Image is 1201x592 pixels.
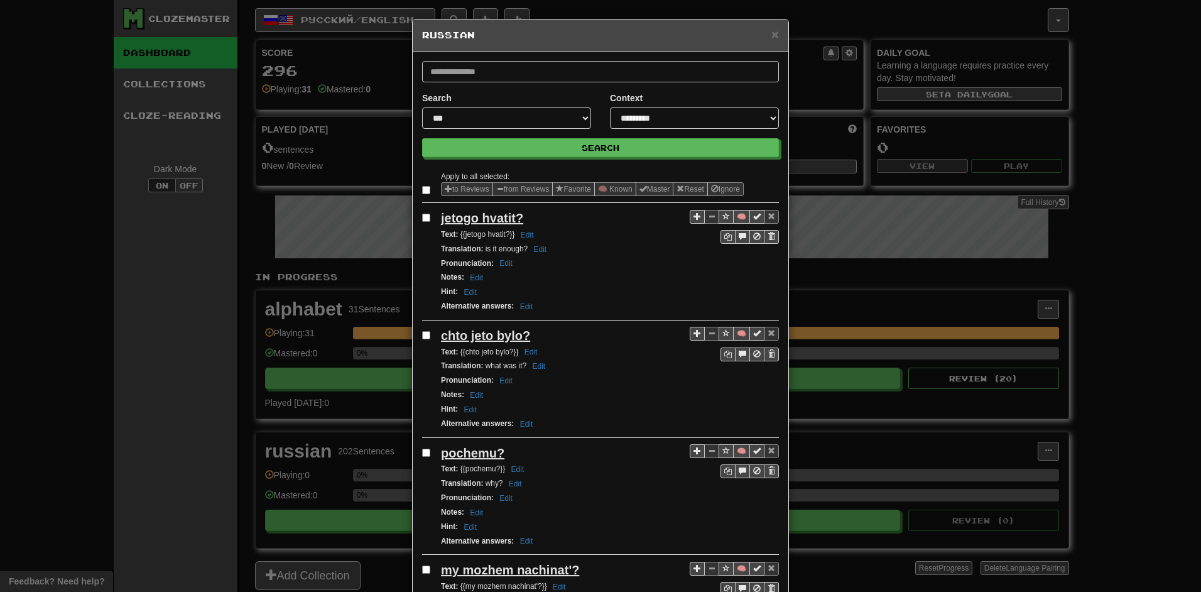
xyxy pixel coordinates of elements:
small: Apply to all selected: [441,172,509,181]
small: {{my mozhem nachinat'?}} [441,582,570,591]
strong: Translation : [441,361,483,370]
button: Edit [516,534,537,548]
button: 🧠 [733,327,750,341]
button: Edit [516,300,537,314]
button: Edit [528,359,549,373]
strong: Notes : [441,390,464,399]
strong: Notes : [441,273,464,282]
strong: Text : [441,464,459,473]
u: chto jeto bylo? [441,329,530,343]
strong: Pronunciation : [441,493,494,502]
button: Edit [496,374,516,388]
strong: Hint : [441,522,458,531]
div: Sentence controls [690,209,779,244]
u: jetogo hvatit? [441,211,523,225]
button: to Reviews [441,182,493,196]
strong: Hint : [441,405,458,414]
button: Edit [530,243,550,256]
small: {{chto jeto bylo?}} [441,348,541,356]
small: what was it? [441,361,549,370]
strong: Pronunciation : [441,259,494,268]
small: why? [441,479,525,488]
strong: Pronunciation : [441,376,494,385]
small: is it enough? [441,244,550,253]
label: Context [610,92,643,104]
strong: Text : [441,582,459,591]
strong: Alternative answers : [441,302,514,310]
strong: Alternative answers : [441,537,514,545]
strong: Notes : [441,508,464,517]
button: Master [636,182,674,196]
strong: Alternative answers : [441,419,514,428]
button: Edit [460,403,481,417]
button: 🧠 Known [594,182,636,196]
button: Edit [508,463,528,476]
button: Edit [460,285,481,299]
small: {{pochemu?}} [441,464,528,473]
div: Sentence controls [690,444,779,479]
div: Sentence controls [720,230,779,244]
button: Edit [496,491,516,505]
u: pochemu? [441,446,504,460]
strong: Text : [441,348,459,356]
button: Edit [496,256,516,270]
div: Sentence options [441,182,744,196]
button: Edit [521,345,541,359]
strong: Translation : [441,244,483,253]
button: Close [771,28,779,41]
button: Ignore [707,182,744,196]
button: Edit [466,388,487,402]
span: × [771,27,779,41]
button: Search [422,138,779,157]
button: 🧠 [733,210,750,224]
strong: Hint : [441,287,458,296]
button: Edit [466,506,487,520]
button: Reset [673,182,707,196]
div: Sentence controls [720,464,779,478]
button: Edit [516,417,537,431]
u: my mozhem nachinat'? [441,563,579,577]
button: Edit [517,228,538,242]
h5: russian [422,29,779,41]
button: Edit [505,477,526,491]
button: Edit [460,520,481,534]
strong: Text : [441,230,459,239]
button: Edit [466,271,487,285]
button: Favorite [552,182,594,196]
div: Sentence controls [720,348,779,361]
button: 🧠 [733,562,750,576]
button: 🧠 [733,444,750,458]
button: from Reviews [492,182,553,196]
div: Sentence controls [690,327,779,361]
small: {{jetogo hvatit?}} [441,230,537,239]
label: Search [422,92,452,104]
strong: Translation : [441,479,483,488]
